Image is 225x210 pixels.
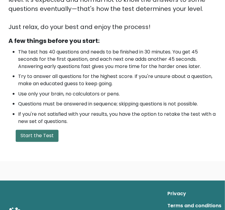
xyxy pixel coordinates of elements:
[18,73,217,87] li: Try to answer all questions for the highest score. If you're unsure about a question, make an edu...
[18,111,217,125] li: If you're not satisfied with your results, you have the option to retake the test with a new set ...
[18,100,217,108] li: Questions must be answered in sequence; skipping questions is not possible.
[8,36,217,45] div: A few things before you start:
[167,188,221,200] a: Privacy
[18,90,217,98] li: Use only your brain, no calculators or pens.
[16,130,59,142] button: Start the Test
[18,48,217,70] li: The test has 40 questions and needs to be finished in 30 minutes. You get 45 seconds for the firs...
